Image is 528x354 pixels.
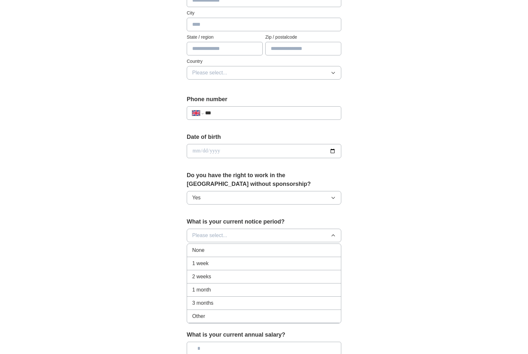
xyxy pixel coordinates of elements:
[187,10,341,16] label: City
[187,34,263,41] label: State / region
[192,260,209,267] span: 1 week
[187,217,341,226] label: What is your current notice period?
[187,330,341,339] label: What is your current annual salary?
[192,299,213,307] span: 3 months
[192,232,227,239] span: Please select...
[187,66,341,80] button: Please select...
[192,69,227,77] span: Please select...
[192,194,201,202] span: Yes
[187,58,341,65] label: Country
[187,229,341,242] button: Please select...
[187,95,341,104] label: Phone number
[187,191,341,205] button: Yes
[187,171,341,188] label: Do you have the right to work in the [GEOGRAPHIC_DATA] without sponsorship?
[265,34,341,41] label: Zip / postalcode
[192,273,211,281] span: 2 weeks
[192,312,205,320] span: Other
[192,286,211,294] span: 1 month
[187,133,341,141] label: Date of birth
[192,246,204,254] span: None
